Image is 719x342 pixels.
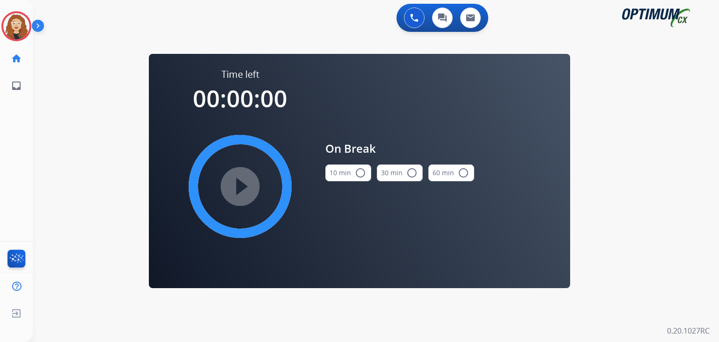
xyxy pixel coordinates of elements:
mat-icon: radio_button_unchecked [458,167,469,178]
mat-icon: radio_button_unchecked [406,167,418,178]
p: 0.20.1027RC [667,325,710,336]
img: avatar [3,13,29,39]
mat-icon: inbox [11,80,22,91]
button: 60 min [428,164,474,181]
button: 30 min [377,164,423,181]
span: Time left [221,68,259,81]
mat-icon: radio_button_unchecked [355,167,366,178]
span: On Break [325,140,474,157]
button: 10 min [325,164,371,181]
mat-icon: home [11,53,22,64]
span: 00:00:00 [193,82,287,114]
